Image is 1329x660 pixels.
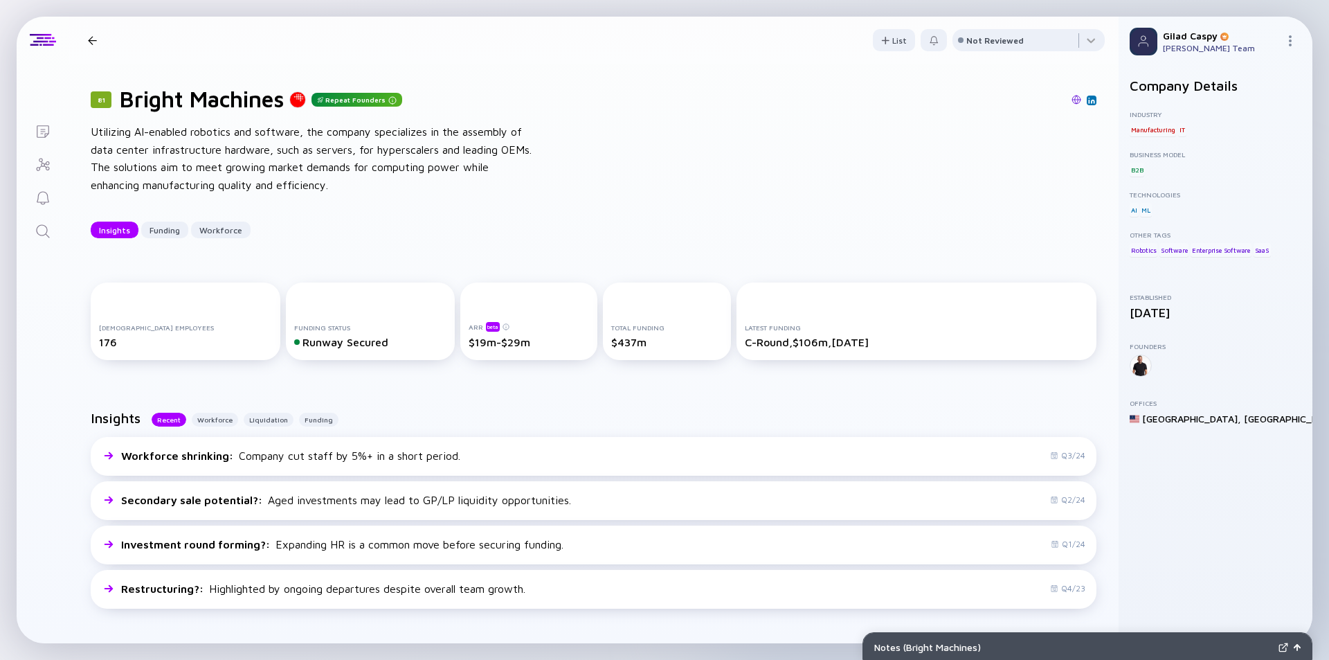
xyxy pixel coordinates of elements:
[1130,414,1139,424] img: United States Flag
[121,494,265,506] span: Secondary sale potential? :
[244,413,293,427] button: Liquidation
[1050,494,1085,505] div: Q2/24
[91,410,141,426] h2: Insights
[1163,30,1279,42] div: Gilad Caspy
[1072,95,1081,105] img: Bright Machines Website
[294,323,446,332] div: Funding Status
[1278,643,1288,652] img: Expand Notes
[1254,243,1271,257] div: SaaS
[1130,110,1301,118] div: Industry
[17,180,69,213] a: Reminders
[1130,342,1301,350] div: Founders
[1294,644,1301,651] img: Open Notes
[1130,28,1157,55] img: Profile Picture
[121,538,563,551] div: Expanding HR is a common move before securing funding.
[469,321,588,332] div: ARR
[17,147,69,180] a: Investor Map
[1130,190,1301,199] div: Technologies
[299,413,338,427] button: Funding
[141,220,188,241] div: Funding
[486,322,500,332] div: beta
[611,336,723,348] div: $437m
[99,323,272,332] div: [DEMOGRAPHIC_DATA] Employees
[294,336,446,348] div: Runway Secured
[1130,243,1157,257] div: Robotics
[121,582,206,595] span: Restructuring? :
[141,222,188,238] button: Funding
[121,449,236,462] span: Workforce shrinking :
[745,323,1088,332] div: Latest Funding
[121,494,571,506] div: Aged investments may lead to GP/LP liquidity opportunities.
[1088,97,1095,104] img: Bright Machines Linkedin Page
[191,220,251,241] div: Workforce
[873,29,915,51] button: List
[1050,583,1085,594] div: Q4/23
[311,93,402,107] div: Repeat Founders
[469,336,588,348] div: $19m-$29m
[1130,293,1301,301] div: Established
[873,30,915,51] div: List
[1130,203,1139,217] div: AI
[17,114,69,147] a: Lists
[91,222,138,238] button: Insights
[191,222,251,238] button: Workforce
[91,91,111,108] div: 81
[1191,243,1251,257] div: Enterprise Software
[1130,78,1301,93] h2: Company Details
[121,538,273,551] span: Investment round forming? :
[1130,150,1301,159] div: Business Model
[966,35,1024,46] div: Not Reviewed
[1159,243,1188,257] div: Software
[1130,123,1176,136] div: Manufacturing
[1130,231,1301,239] div: Other Tags
[1285,35,1296,46] img: Menu
[611,323,723,332] div: Total Funding
[121,449,460,462] div: Company cut staff by 5%+ in a short period.
[1130,305,1301,320] div: [DATE]
[99,336,272,348] div: 176
[152,413,186,427] button: Recent
[1140,203,1152,217] div: ML
[874,641,1273,653] div: Notes ( Bright Machines )
[121,582,525,595] div: Highlighted by ongoing departures despite overall team growth.
[745,336,1088,348] div: C-Round, $106m, [DATE]
[1130,163,1144,177] div: B2B
[91,220,138,241] div: Insights
[1163,43,1279,53] div: [PERSON_NAME] Team
[1050,450,1085,461] div: Q3/24
[120,86,284,112] h1: Bright Machines
[1051,539,1085,549] div: Q1/24
[1178,123,1186,136] div: IT
[192,413,238,427] button: Workforce
[1130,399,1301,407] div: Offices
[17,213,69,247] a: Search
[91,123,534,194] div: Utilizing AI-enabled robotics and software, the company specializes in the assembly of data cente...
[1142,413,1241,425] div: [GEOGRAPHIC_DATA] ,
